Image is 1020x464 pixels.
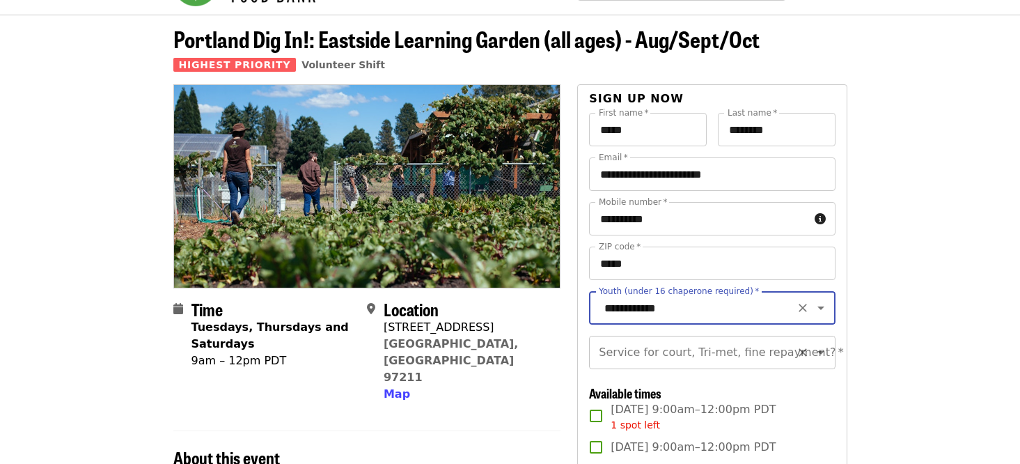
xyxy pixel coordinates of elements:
label: First name [599,109,649,117]
label: Youth (under 16 chaperone required) [599,287,759,295]
span: Map [384,387,410,401]
div: 9am – 12pm PDT [191,353,356,369]
label: Mobile number [599,198,667,206]
span: Location [384,297,439,321]
img: Portland Dig In!: Eastside Learning Garden (all ages) - Aug/Sept/Oct organized by Oregon Food Bank [174,85,560,287]
strong: Tuesdays, Thursdays and Saturdays [191,320,349,350]
a: Volunteer Shift [301,59,385,70]
label: Last name [728,109,777,117]
a: [GEOGRAPHIC_DATA], [GEOGRAPHIC_DATA] 97211 [384,337,519,384]
input: ZIP code [589,247,835,280]
div: [STREET_ADDRESS] [384,319,549,336]
span: Sign up now [589,92,684,105]
button: Clear [793,298,813,318]
span: Portland Dig In!: Eastside Learning Garden (all ages) - Aug/Sept/Oct [173,22,760,55]
span: Highest Priority [173,58,297,72]
button: Open [811,298,831,318]
label: Email [599,153,628,162]
button: Map [384,386,410,403]
span: Available times [589,384,661,402]
span: 1 spot left [611,419,660,431]
input: Last name [718,113,835,146]
i: circle-info icon [815,212,826,226]
input: First name [589,113,707,146]
input: Email [589,157,835,191]
i: map-marker-alt icon [367,302,375,316]
input: Mobile number [589,202,808,235]
button: Clear [793,343,813,362]
i: calendar icon [173,302,183,316]
label: ZIP code [599,242,641,251]
button: Open [811,343,831,362]
span: [DATE] 9:00am–12:00pm PDT [611,401,776,433]
span: Time [191,297,223,321]
span: [DATE] 9:00am–12:00pm PDT [611,439,776,456]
